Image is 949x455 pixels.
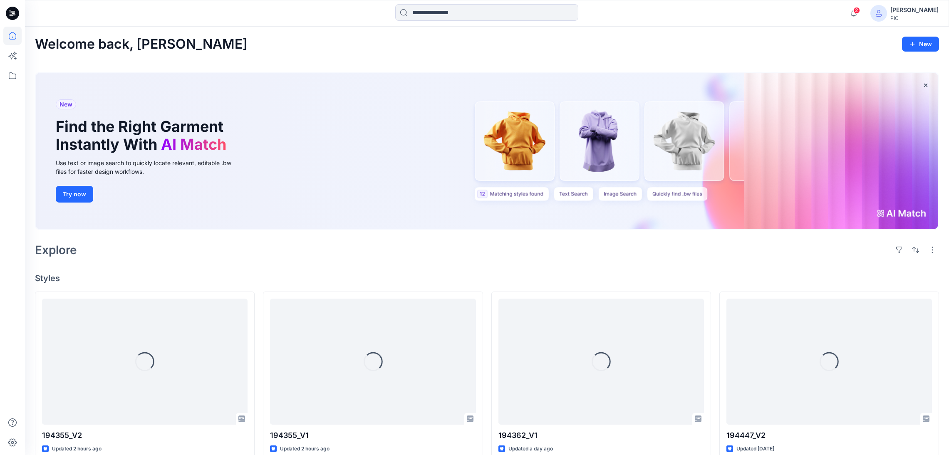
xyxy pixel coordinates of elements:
span: New [59,99,72,109]
p: Updated a day ago [508,445,553,453]
button: New [902,37,939,52]
div: PIC [890,15,939,21]
h1: Find the Right Garment Instantly With [56,118,230,153]
p: 194355_V2 [42,430,248,441]
span: 2 [853,7,860,14]
p: 194362_V1 [498,430,704,441]
p: Updated [DATE] [736,445,774,453]
h2: Welcome back, [PERSON_NAME] [35,37,248,52]
svg: avatar [875,10,882,17]
h2: Explore [35,243,77,257]
div: Use text or image search to quickly locate relevant, editable .bw files for faster design workflows. [56,158,243,176]
span: AI Match [161,135,226,153]
div: [PERSON_NAME] [890,5,939,15]
h4: Styles [35,273,939,283]
p: Updated 2 hours ago [52,445,102,453]
p: Updated 2 hours ago [280,445,330,453]
p: 194355_V1 [270,430,476,441]
p: 194447_V2 [726,430,932,441]
button: Try now [56,186,93,203]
